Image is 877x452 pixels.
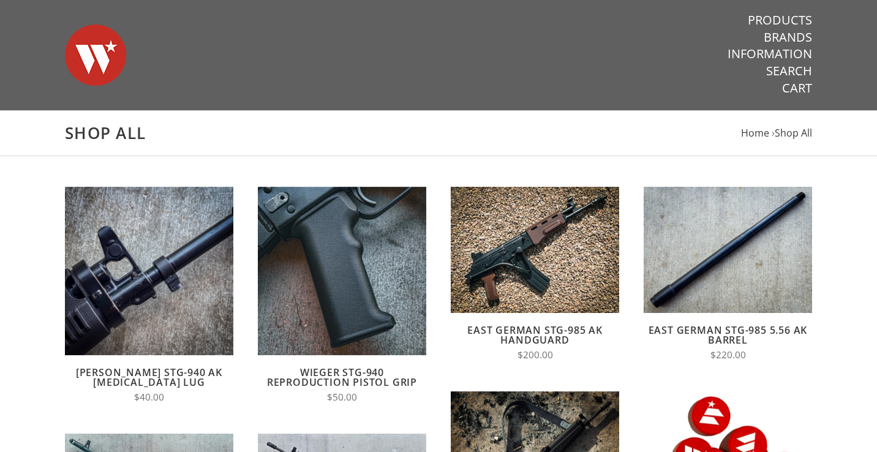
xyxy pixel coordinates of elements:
[649,323,808,347] a: East German STG-985 5.56 AK Barrel
[728,46,812,62] a: Information
[782,80,812,96] a: Cart
[772,125,812,141] li: ›
[65,187,233,355] img: Wieger STG-940 AK Bayonet Lug
[327,391,357,404] span: $50.00
[775,126,812,140] a: Shop All
[748,12,812,28] a: Products
[710,348,746,361] span: $220.00
[741,126,769,140] a: Home
[467,323,603,347] a: East German STG-985 AK Handguard
[65,12,126,98] img: Warsaw Wood Co.
[258,187,426,355] img: Wieger STG-940 Reproduction Pistol Grip
[764,29,812,45] a: Brands
[76,366,222,389] a: [PERSON_NAME] STG-940 AK [MEDICAL_DATA] Lug
[65,123,812,143] h1: Shop All
[518,348,553,361] span: $200.00
[134,391,164,404] span: $40.00
[766,63,812,79] a: Search
[267,366,417,389] a: Wieger STG-940 Reproduction Pistol Grip
[644,187,812,313] img: East German STG-985 5.56 AK Barrel
[451,187,619,313] img: East German STG-985 AK Handguard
